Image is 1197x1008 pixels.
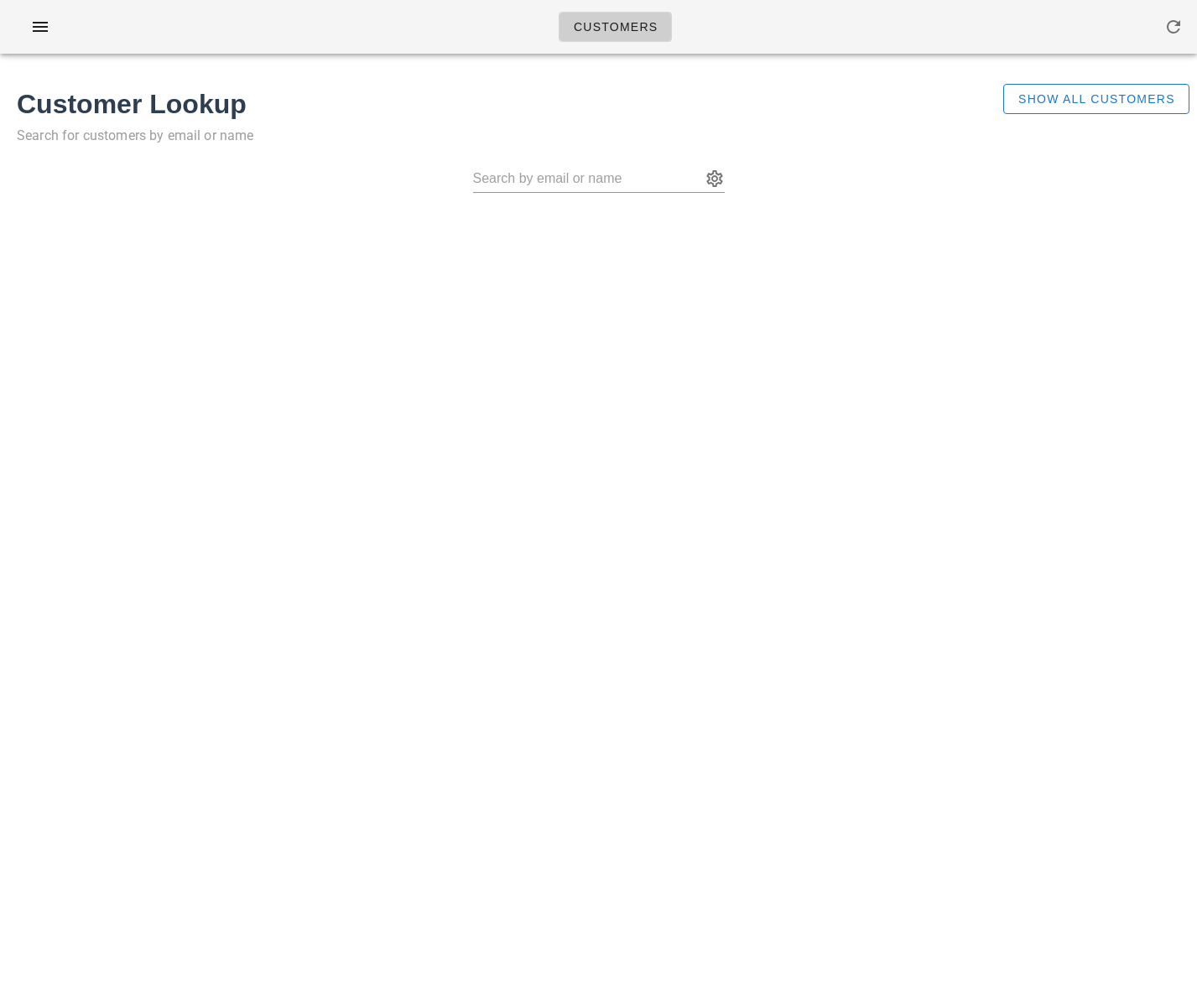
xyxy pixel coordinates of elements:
button: appended action [705,169,725,189]
button: Show All Customers [1003,84,1189,114]
span: Show All Customers [1017,92,1175,106]
h1: Customer Lookup [17,84,983,124]
p: Search for customers by email or name [17,124,983,148]
input: Search by email or name [473,165,701,192]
